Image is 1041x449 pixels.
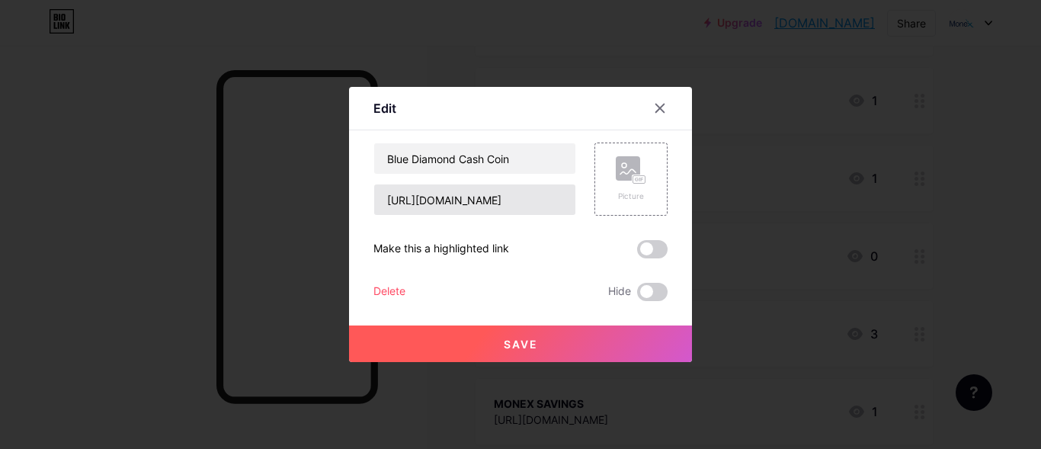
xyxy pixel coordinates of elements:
[504,338,538,351] span: Save
[373,240,509,258] div: Make this a highlighted link
[374,143,575,174] input: Title
[349,326,692,362] button: Save
[374,184,575,215] input: URL
[608,283,631,301] span: Hide
[616,191,646,202] div: Picture
[373,99,396,117] div: Edit
[373,283,405,301] div: Delete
